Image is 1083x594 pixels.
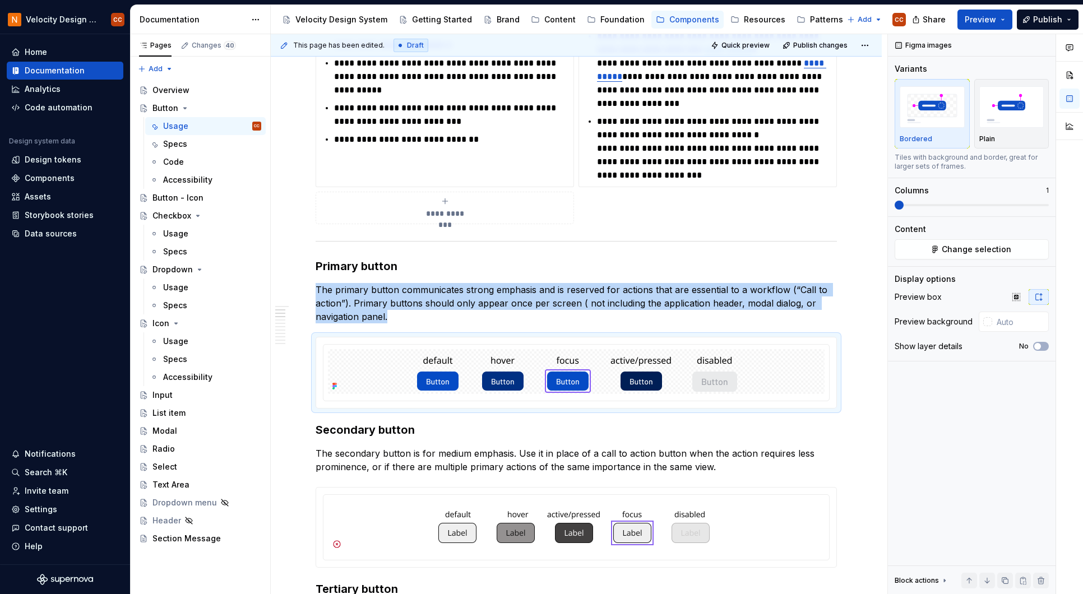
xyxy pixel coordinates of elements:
[25,47,47,58] div: Home
[895,153,1049,171] div: Tiles with background and border, great for larger sets of frames.
[135,61,177,77] button: Add
[145,350,266,368] a: Specs
[25,83,61,95] div: Analytics
[895,63,927,75] div: Variants
[26,14,98,25] div: Velocity Design System by NAVEX
[7,482,123,500] a: Invite team
[295,14,387,25] div: Velocity Design System
[544,14,576,25] div: Content
[140,14,246,25] div: Documentation
[152,85,189,96] div: Overview
[152,192,203,203] div: Button - Icon
[895,15,904,24] div: CC
[895,316,973,327] div: Preview background
[316,283,837,323] p: The primary button communicates strong emphasis and is reserved for actions that are essential to...
[163,372,212,383] div: Accessibility
[152,103,178,114] div: Button
[163,282,188,293] div: Usage
[224,41,236,50] span: 40
[526,11,580,29] a: Content
[7,463,123,481] button: Search ⌘K
[1019,342,1029,351] label: No
[135,530,266,547] a: Section Message
[135,476,266,494] a: Text Area
[900,134,932,143] p: Bordered
[7,537,123,555] button: Help
[965,14,996,25] span: Preview
[7,445,123,463] button: Notifications
[25,154,81,165] div: Design tokens
[152,407,186,419] div: List item
[113,15,122,24] div: CC
[152,497,217,508] div: Dropdown menu
[979,134,995,143] p: Plain
[895,273,956,285] div: Display options
[152,461,177,472] div: Select
[7,206,123,224] a: Storybook stories
[412,14,472,25] div: Getting Started
[25,191,51,202] div: Assets
[7,43,123,61] a: Home
[895,79,970,148] button: placeholderBordered
[779,38,853,53] button: Publish changes
[152,479,189,490] div: Text Area
[316,422,837,438] h3: Secondary button
[25,504,57,515] div: Settings
[145,279,266,296] a: Usage
[192,41,236,50] div: Changes
[293,41,385,50] span: This page has been edited.
[135,422,266,440] a: Modal
[979,86,1044,127] img: placeholder
[163,354,187,365] div: Specs
[135,314,266,332] a: Icon
[152,210,191,221] div: Checkbox
[163,336,188,347] div: Usage
[7,225,123,243] a: Data sources
[744,14,785,25] div: Resources
[7,519,123,537] button: Contact support
[25,485,68,496] div: Invite team
[923,14,946,25] span: Share
[600,14,645,25] div: Foundation
[163,174,212,185] div: Accessibility
[145,153,266,171] a: Code
[163,300,187,311] div: Specs
[726,11,790,29] a: Resources
[895,224,926,235] div: Content
[479,11,524,29] a: Brand
[135,440,266,458] a: Radio
[135,494,266,512] a: Dropdown menu
[7,169,123,187] a: Components
[25,522,88,533] div: Contact support
[8,13,21,26] img: bb28370b-b938-4458-ba0e-c5bddf6d21d4.png
[858,15,872,24] span: Add
[895,576,939,585] div: Block actions
[277,8,841,31] div: Page tree
[152,264,193,275] div: Dropdown
[25,102,92,113] div: Code automation
[163,138,187,150] div: Specs
[135,189,266,207] a: Button - Icon
[942,244,1011,255] span: Change selection
[895,291,942,303] div: Preview box
[135,207,266,225] a: Checkbox
[145,368,266,386] a: Accessibility
[145,332,266,350] a: Usage
[152,515,181,526] div: Header
[25,173,75,184] div: Components
[582,11,649,29] a: Foundation
[135,386,266,404] a: Input
[895,341,962,352] div: Show layer details
[139,41,172,50] div: Pages
[163,120,188,132] div: Usage
[135,81,266,547] div: Page tree
[669,14,719,25] div: Components
[145,243,266,261] a: Specs
[135,404,266,422] a: List item
[906,10,953,30] button: Share
[2,7,128,31] button: Velocity Design System by NAVEXCC
[895,573,949,588] div: Block actions
[25,65,85,76] div: Documentation
[316,258,837,274] h3: Primary button
[7,151,123,169] a: Design tokens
